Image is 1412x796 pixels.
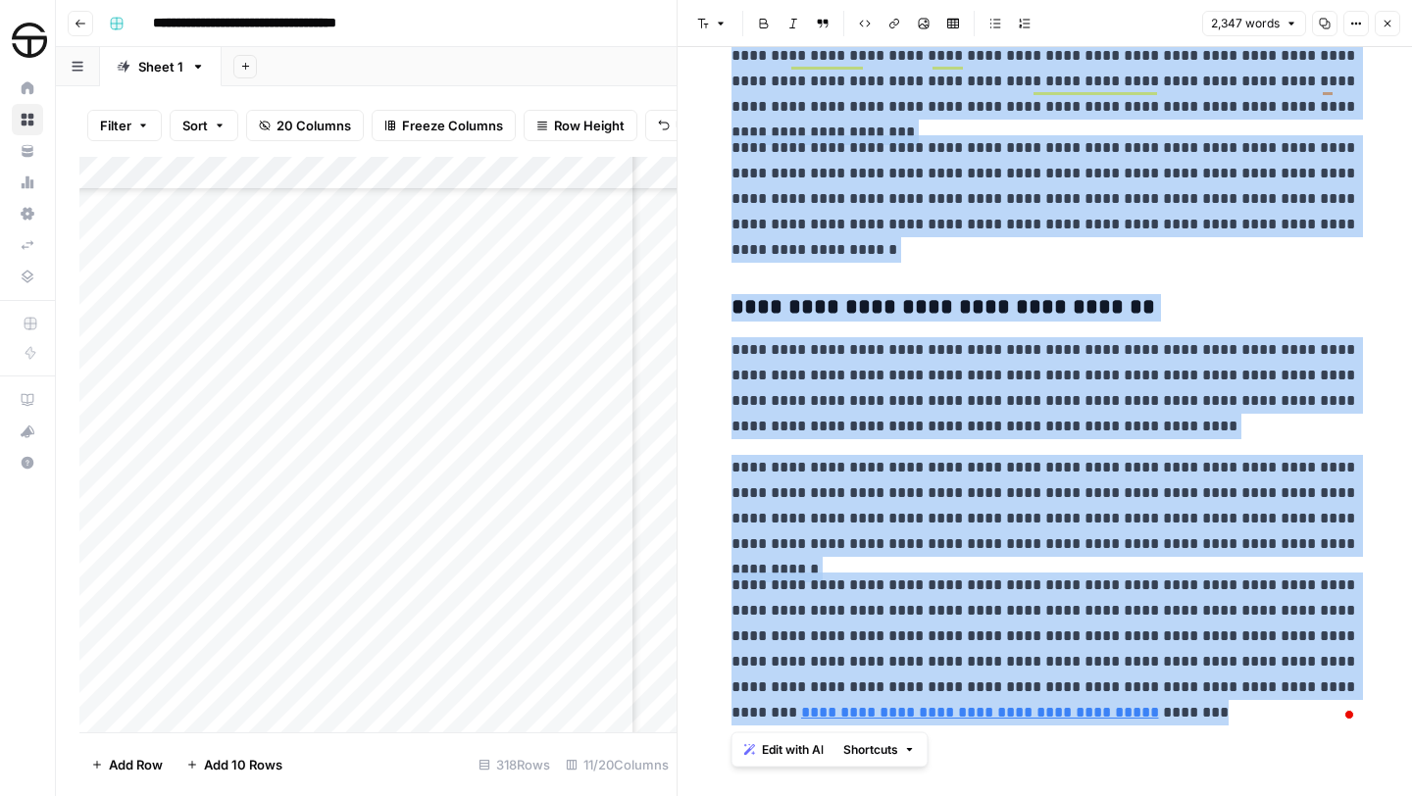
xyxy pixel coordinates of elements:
button: Row Height [524,110,637,141]
a: Sheet 1 [100,47,222,86]
a: Data Library [12,261,43,292]
button: Freeze Columns [372,110,516,141]
button: Filter [87,110,162,141]
button: 20 Columns [246,110,364,141]
span: 20 Columns [277,116,351,135]
a: Your Data [12,135,43,167]
div: 11/20 Columns [558,749,677,780]
div: 318 Rows [471,749,558,780]
a: Syncs [12,229,43,261]
div: What's new? [13,417,42,446]
button: Help + Support [12,447,43,478]
a: Home [12,73,43,104]
span: 2,347 words [1211,15,1280,32]
span: Edit with AI [762,741,824,759]
button: Sort [170,110,238,141]
span: Sort [182,116,208,135]
span: Freeze Columns [402,116,503,135]
span: Add Row [109,755,163,774]
span: Shortcuts [843,741,898,759]
img: SimpleTire Logo [12,23,47,58]
a: Settings [12,198,43,229]
span: Filter [100,116,131,135]
a: Usage [12,167,43,198]
button: Undo [645,110,722,141]
button: Shortcuts [835,737,924,763]
a: AirOps Academy [12,384,43,416]
span: Add 10 Rows [204,755,282,774]
button: What's new? [12,416,43,447]
button: Edit with AI [736,737,832,763]
span: Row Height [554,116,625,135]
button: Add Row [79,749,175,780]
button: 2,347 words [1202,11,1306,36]
div: Sheet 1 [138,57,183,76]
button: Workspace: SimpleTire [12,16,43,65]
a: Browse [12,104,43,135]
button: Add 10 Rows [175,749,294,780]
